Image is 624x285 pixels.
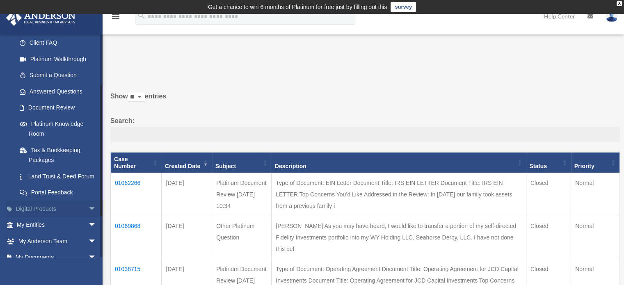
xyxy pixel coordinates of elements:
[272,173,526,216] td: Type of Document: EIN Letter Document Title: IRS EIN LETTER Document Title: IRS EIN LETTER Top Co...
[606,10,618,22] img: User Pic
[526,216,571,259] td: Closed
[88,249,105,266] span: arrow_drop_down
[617,1,622,6] div: close
[272,152,526,173] th: Description: activate to sort column ascending
[128,93,145,102] select: Showentries
[6,249,109,266] a: My Documentsarrow_drop_down
[571,173,620,216] td: Normal
[212,152,272,173] th: Subject: activate to sort column ascending
[11,100,105,116] a: Document Review
[162,152,212,173] th: Created Date: activate to sort column ascending
[111,216,162,259] td: 01069868
[11,116,105,142] a: Platinum Knowledge Room
[111,14,121,21] a: menu
[162,216,212,259] td: [DATE]
[88,217,105,234] span: arrow_drop_down
[11,142,105,168] a: Tax & Bookkeeping Packages
[212,216,272,259] td: Other Platinum Question
[6,217,109,233] a: My Entitiesarrow_drop_down
[391,2,416,12] a: survey
[571,216,620,259] td: Normal
[526,173,571,216] td: Closed
[11,185,105,201] a: Portal Feedback
[212,173,272,216] td: Platinum Document Review [DATE] 10:34
[6,201,109,217] a: Digital Productsarrow_drop_down
[111,152,162,173] th: Case Number: activate to sort column ascending
[11,83,101,100] a: Answered Questions
[571,152,620,173] th: Priority: activate to sort column ascending
[11,51,105,67] a: Platinum Walkthrough
[110,91,620,110] label: Show entries
[111,173,162,216] td: 01082266
[111,11,121,21] i: menu
[208,2,387,12] div: Get a chance to win 6 months of Platinum for free just by filling out this
[88,201,105,217] span: arrow_drop_down
[11,67,105,84] a: Submit a Question
[137,11,146,20] i: search
[88,233,105,250] span: arrow_drop_down
[4,10,78,26] img: Anderson Advisors Platinum Portal
[11,168,105,185] a: Land Trust & Deed Forum
[11,35,105,51] a: Client FAQ
[526,152,571,173] th: Status: activate to sort column ascending
[6,233,109,249] a: My Anderson Teamarrow_drop_down
[110,115,620,142] label: Search:
[110,127,620,142] input: Search:
[272,216,526,259] td: [PERSON_NAME] As you may have heard, I would like to transfer a portion of my self-directed Fidel...
[162,173,212,216] td: [DATE]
